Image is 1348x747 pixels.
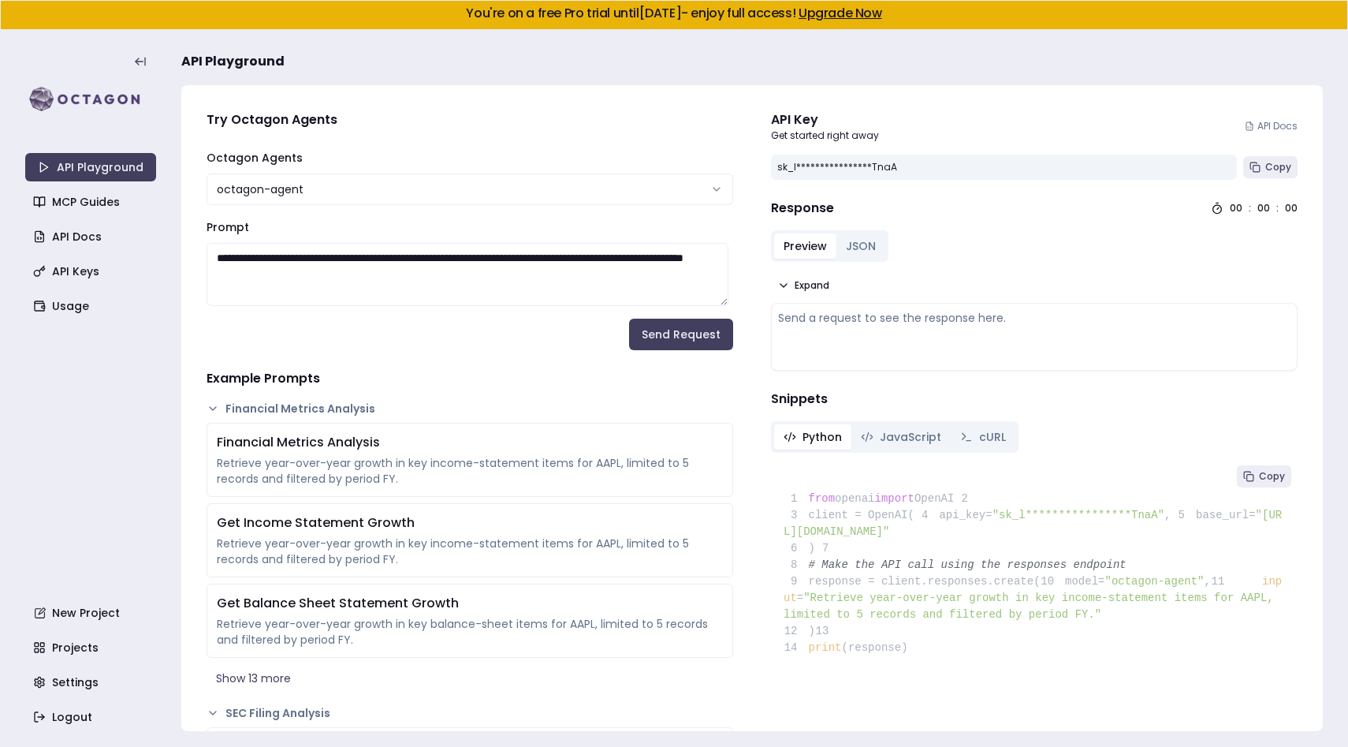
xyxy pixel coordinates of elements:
[217,455,723,487] div: Retrieve year-over-year growth in key income-statement items for AAPL, limited to 5 records and f...
[771,275,836,297] button: Expand
[207,219,249,235] label: Prompt
[809,641,842,654] span: print
[25,84,156,115] img: logo-rect-yK7x_WSZ.svg
[835,492,874,505] span: openai
[815,540,840,557] span: 7
[815,623,840,640] span: 13
[1065,575,1104,588] span: model=
[797,592,803,604] span: =
[939,509,992,521] span: api_key=
[784,507,809,524] span: 3
[979,429,1006,445] span: cURL
[1171,507,1196,524] span: 5
[914,492,954,505] span: OpenAI
[1243,156,1298,178] button: Copy
[771,110,879,129] div: API Key
[1245,120,1298,133] a: API Docs
[784,509,914,521] span: client = OpenAI(
[784,640,809,656] span: 14
[1237,465,1291,487] button: Copy
[27,292,158,320] a: Usage
[207,369,733,388] h4: Example Prompts
[771,390,1298,409] h4: Snippets
[27,599,158,627] a: New Project
[207,664,733,693] button: Show 13 more
[1230,202,1242,215] div: 00
[880,429,941,445] span: JavaScript
[207,150,303,166] label: Octagon Agents
[207,401,733,416] button: Financial Metrics Analysis
[217,616,723,648] div: Retrieve year-over-year growth in key balance-sheet items for AAPL, limited to 5 records and filt...
[795,279,829,292] span: Expand
[1041,573,1066,590] span: 10
[842,641,908,654] span: (response)
[217,433,723,452] div: Financial Metrics Analysis
[774,233,836,259] button: Preview
[1276,202,1279,215] div: :
[207,110,733,129] h4: Try Octagon Agents
[27,703,158,731] a: Logout
[778,310,1290,326] div: Send a request to see the response here.
[784,625,815,637] span: )
[799,4,882,22] a: Upgrade Now
[836,233,885,259] button: JSON
[771,129,879,142] p: Get started right away
[1196,509,1256,521] span: base_url=
[217,514,723,532] div: Get Income Statement Growth
[1249,202,1251,215] div: :
[914,507,940,524] span: 4
[784,575,1041,588] span: response = client.responses.create(
[1285,202,1298,215] div: 00
[784,542,815,555] span: )
[217,536,723,567] div: Retrieve year-over-year growth in key income-statement items for AAPL, limited to 5 records and f...
[1259,470,1285,483] span: Copy
[27,257,158,286] a: API Keys
[1164,509,1171,521] span: ,
[27,668,158,697] a: Settings
[207,705,733,721] button: SEC Filing Analysis
[27,188,158,216] a: MCP Guides
[802,429,842,445] span: Python
[181,52,285,71] span: API Playground
[1265,161,1291,174] span: Copy
[784,491,809,507] span: 1
[875,492,914,505] span: import
[784,623,809,640] span: 12
[13,7,1335,20] h5: You're on a free Pro trial until [DATE] - enjoy full access!
[771,199,834,218] h4: Response
[217,594,723,613] div: Get Balance Sheet Statement Growth
[27,633,158,662] a: Projects
[1104,575,1204,588] span: "octagon-agent"
[784,540,809,557] span: 6
[629,319,733,350] button: Send Request
[1205,575,1211,588] span: ,
[954,491,979,507] span: 2
[27,222,158,251] a: API Docs
[784,557,809,573] span: 8
[1211,573,1236,590] span: 11
[809,492,836,505] span: from
[784,592,1280,621] span: "Retrieve year-over-year growth in key income-statement items for AAPL, limited to 5 records and ...
[809,558,1126,571] span: # Make the API call using the responses endpoint
[784,573,809,590] span: 9
[25,153,156,181] a: API Playground
[1257,202,1270,215] div: 00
